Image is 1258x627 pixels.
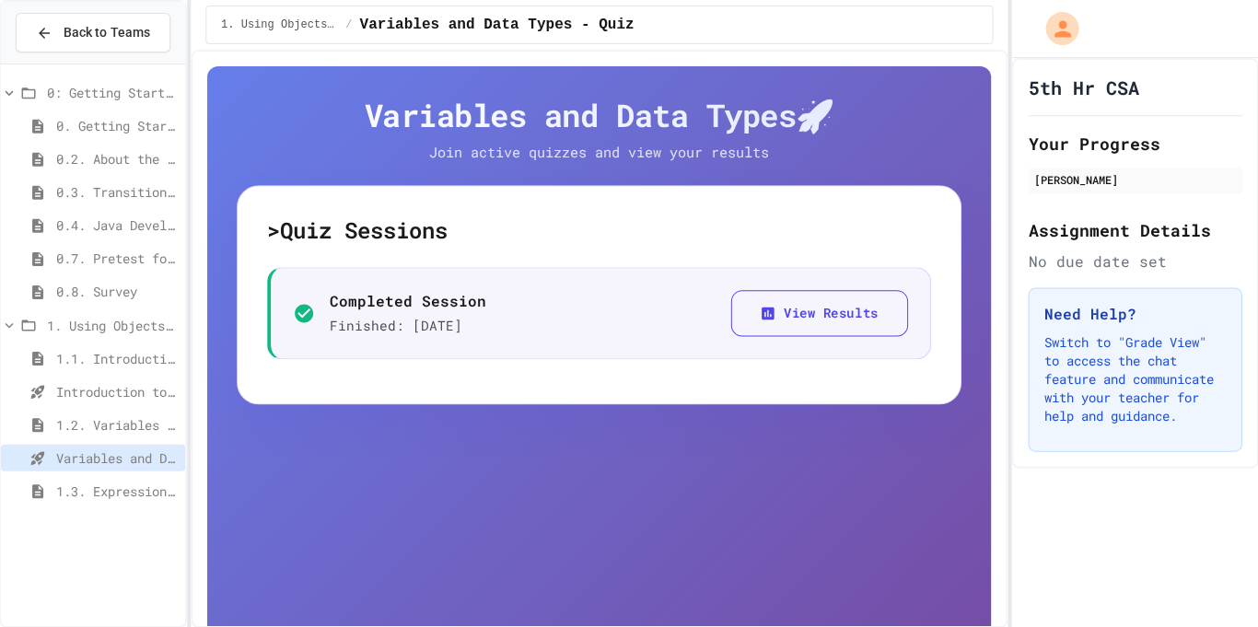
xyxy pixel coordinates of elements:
[1043,332,1226,424] p: Switch to "Grade View" to access the chat feature and communicate with your teacher for help and ...
[57,182,179,202] span: 0.3. Transitioning from AP CSP to AP CSA
[48,83,179,102] span: 0: Getting Started
[57,215,179,235] span: 0.4. Java Development Environments
[331,316,487,336] p: Finished: [DATE]
[360,14,635,36] span: Variables and Data Types - Quiz
[1028,131,1241,157] h2: Your Progress
[1033,171,1236,188] div: [PERSON_NAME]
[268,215,932,245] h5: > Quiz Sessions
[48,315,179,334] span: 1. Using Objects and Methods
[222,17,339,32] span: 1. Using Objects and Methods
[1028,217,1241,243] h2: Assignment Details
[57,414,179,434] span: 1.2. Variables and Data Types
[57,116,179,135] span: 0. Getting Started
[57,249,179,268] span: 0.7. Pretest for the AP CSA Exam
[57,481,179,500] span: 1.3. Expressions and Output [New]
[331,290,487,312] p: Completed Session
[57,447,179,467] span: Variables and Data Types - Quiz
[392,142,807,163] p: Join active quizzes and view your results
[1043,303,1226,325] h3: Need Help?
[57,282,179,301] span: 0.8. Survey
[1028,250,1241,273] div: No due date set
[64,23,150,42] span: Back to Teams
[238,96,962,134] h4: Variables and Data Types 🚀
[57,149,179,168] span: 0.2. About the AP CSA Exam
[731,290,908,337] button: View Results
[1028,75,1138,100] h1: 5th Hr CSA
[17,13,171,52] button: Back to Teams
[346,17,353,32] span: /
[57,381,179,401] span: Introduction to Algorithms, Programming, and Compilers
[57,348,179,367] span: 1.1. Introduction to Algorithms, Programming, and Compilers
[1026,7,1083,50] div: My Account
